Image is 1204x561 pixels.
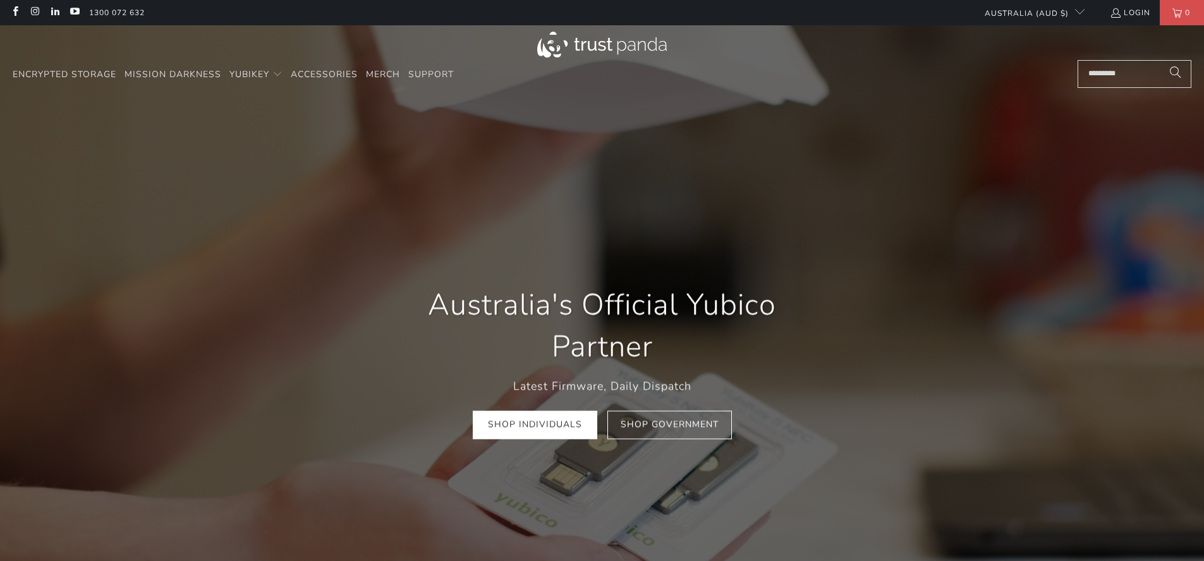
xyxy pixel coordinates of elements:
span: Accessories [291,68,358,80]
a: Trust Panda Australia on LinkedIn [49,8,60,18]
a: 1300 072 632 [89,6,145,20]
a: Trust Panda Australia on Instagram [29,8,40,18]
a: Encrypted Storage [13,60,116,90]
span: YubiKey [229,68,269,80]
a: Trust Panda Australia on Facebook [9,8,20,18]
p: Latest Firmware, Daily Dispatch [394,377,811,395]
h1: Australia's Official Yubico Partner [394,284,811,367]
input: Search... [1078,60,1191,88]
a: Login [1110,6,1150,20]
span: Mission Darkness [125,68,221,80]
a: Support [408,60,454,90]
nav: Translation missing: en.navigation.header.main_nav [13,60,454,90]
a: Shop Government [607,411,732,440]
span: Merch [366,68,400,80]
summary: YubiKey [229,60,283,90]
a: Trust Panda Australia on YouTube [69,8,80,18]
a: Accessories [291,60,358,90]
span: Support [408,68,454,80]
a: Shop Individuals [473,411,597,440]
a: Mission Darkness [125,60,221,90]
span: Encrypted Storage [13,68,116,80]
a: Merch [366,60,400,90]
button: Search [1160,60,1191,88]
img: Trust Panda Australia [537,32,667,58]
